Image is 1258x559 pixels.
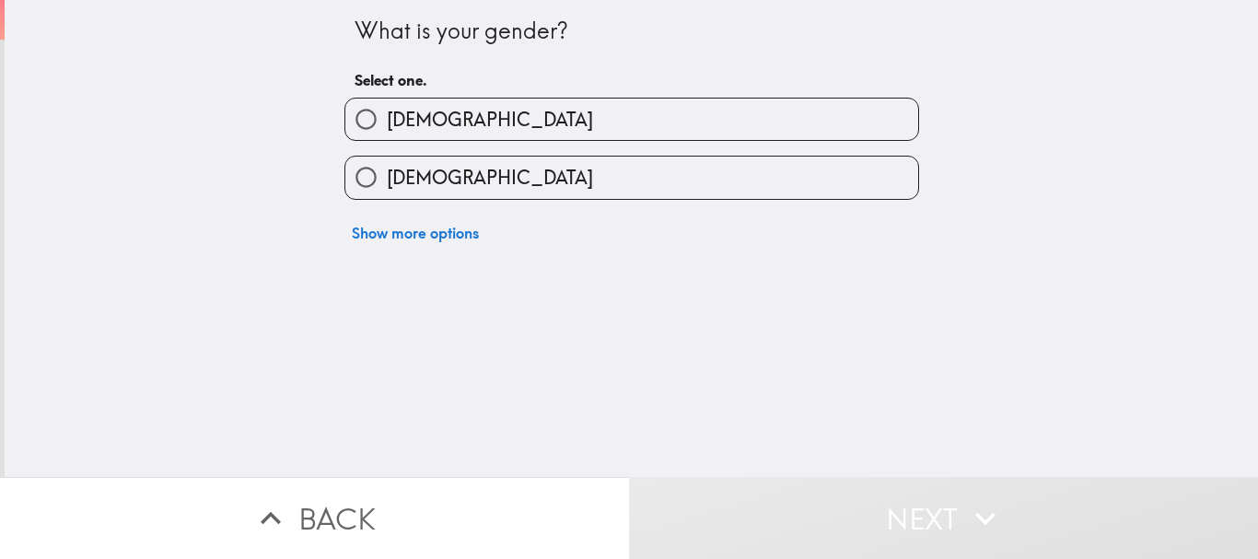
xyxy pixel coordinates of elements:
button: [DEMOGRAPHIC_DATA] [345,157,918,198]
button: Next [629,477,1258,559]
button: [DEMOGRAPHIC_DATA] [345,99,918,140]
button: Show more options [344,215,486,251]
span: [DEMOGRAPHIC_DATA] [387,107,593,133]
div: What is your gender? [355,16,909,47]
span: [DEMOGRAPHIC_DATA] [387,165,593,191]
h6: Select one. [355,70,909,90]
